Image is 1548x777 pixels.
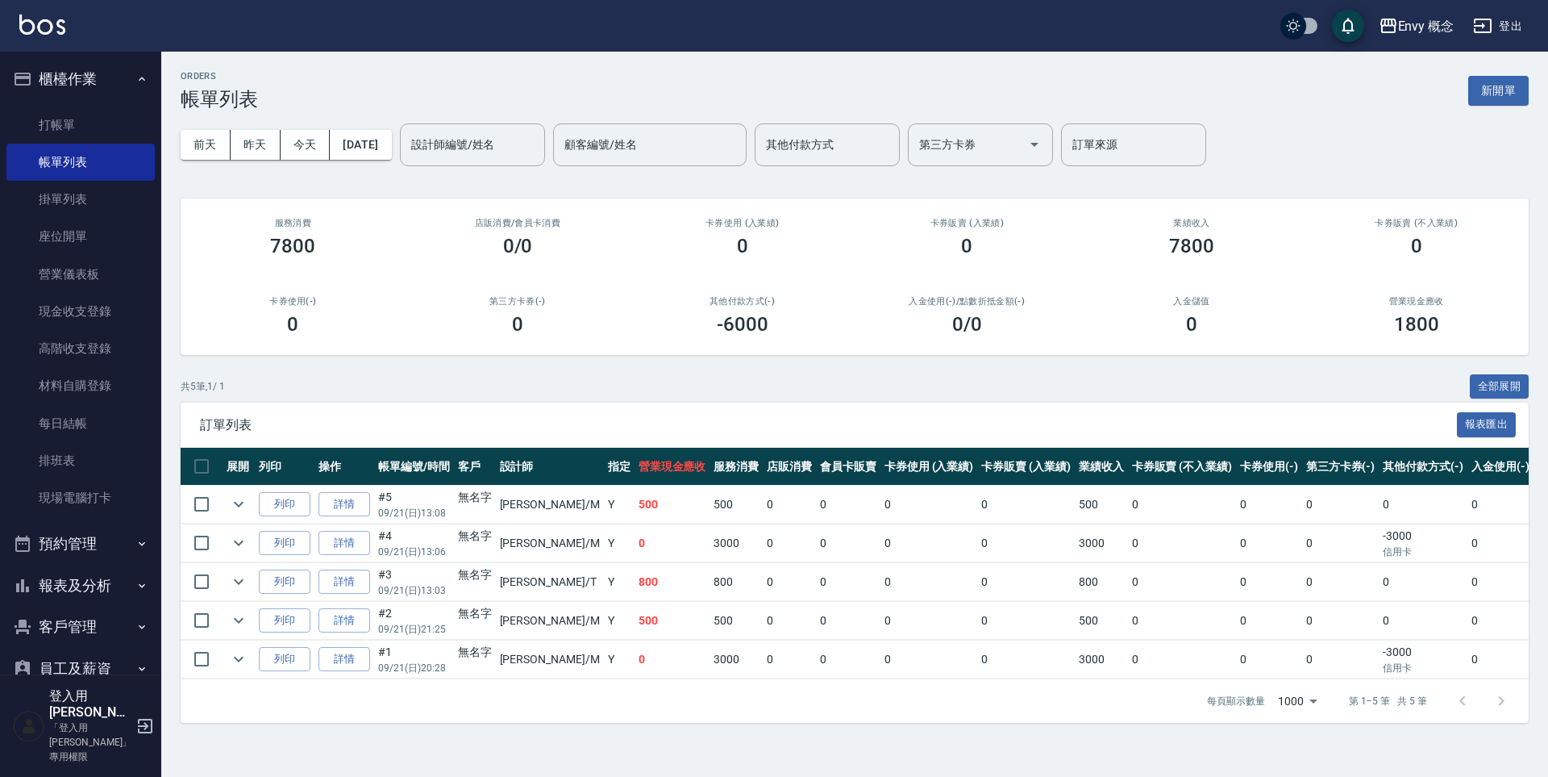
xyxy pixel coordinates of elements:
h3: 0 [961,235,972,257]
button: 列印 [259,647,310,672]
h2: 卡券販賣 (不入業績) [1323,218,1509,228]
h2: 其他付款方式(-) [649,296,835,307]
h2: 卡券販賣 (入業績) [874,218,1060,228]
p: 每頁顯示數量 [1207,694,1265,708]
th: 操作 [314,448,374,486]
th: 卡券販賣 (入業績) [977,448,1075,486]
h3: 1800 [1394,313,1439,336]
td: 0 [763,602,816,640]
td: [PERSON_NAME] /M [496,486,604,524]
a: 報表匯出 [1457,416,1517,432]
h3: 0 /0 [952,313,982,336]
td: 0 [880,486,978,524]
p: 09/21 (日) 20:28 [378,661,450,675]
p: 09/21 (日) 13:03 [378,583,450,598]
td: 0 [1302,486,1379,524]
td: 0 [1302,524,1379,562]
td: 0 [1236,486,1302,524]
button: 櫃檯作業 [6,58,155,100]
button: 列印 [259,570,310,595]
td: 0 [880,602,978,640]
button: save [1332,10,1364,42]
th: 帳單編號/時間 [374,448,454,486]
button: expand row [227,608,251,633]
h2: 入金使用(-) /點數折抵金額(-) [874,296,1060,307]
th: 卡券使用(-) [1236,448,1302,486]
th: 展開 [223,448,255,486]
button: 昨天 [231,130,281,160]
a: 高階收支登錄 [6,330,155,367]
td: 0 [635,524,710,562]
td: Y [604,524,635,562]
td: 0 [1379,486,1467,524]
h3: 0 [737,235,748,257]
img: Logo [19,15,65,35]
td: 0 [1302,602,1379,640]
td: 0 [1128,563,1236,601]
button: Open [1022,132,1047,157]
td: 0 [977,524,1075,562]
td: 0 [816,486,880,524]
button: 預約管理 [6,523,155,565]
div: 無名字 [458,489,492,506]
td: 3000 [1075,524,1128,562]
button: 員工及薪資 [6,648,155,690]
th: 設計師 [496,448,604,486]
td: 500 [709,486,763,524]
td: [PERSON_NAME] /M [496,524,604,562]
td: 0 [1379,602,1467,640]
p: 第 1–5 筆 共 5 筆 [1349,694,1427,708]
th: 店販消費 [763,448,816,486]
td: 0 [1467,602,1533,640]
td: 0 [635,641,710,679]
button: expand row [227,570,251,594]
td: 0 [1236,641,1302,679]
td: 0 [763,486,816,524]
td: 500 [635,602,710,640]
img: Person [13,710,45,742]
th: 業績收入 [1075,448,1128,486]
td: [PERSON_NAME] /M [496,641,604,679]
p: 「登入用[PERSON_NAME]」專用權限 [49,721,131,764]
td: 0 [816,602,880,640]
th: 營業現金應收 [635,448,710,486]
div: 1000 [1271,679,1323,723]
td: [PERSON_NAME] /T [496,563,604,601]
td: Y [604,486,635,524]
td: 0 [1236,524,1302,562]
td: 3000 [1075,641,1128,679]
th: 服務消費 [709,448,763,486]
td: #3 [374,563,454,601]
a: 新開單 [1468,82,1529,98]
td: [PERSON_NAME] /M [496,602,604,640]
button: 列印 [259,492,310,517]
h3: 0 [287,313,298,336]
button: 報表匯出 [1457,412,1517,437]
button: expand row [227,647,251,671]
button: expand row [227,492,251,516]
td: 0 [1467,563,1533,601]
td: 500 [635,486,710,524]
td: Y [604,563,635,601]
button: 列印 [259,531,310,556]
h3: 7800 [270,235,315,257]
p: 信用卡 [1383,545,1463,559]
th: 其他付款方式(-) [1379,448,1467,486]
h3: 0 [1186,313,1197,336]
td: 0 [1128,486,1236,524]
a: 詳情 [318,570,370,595]
td: 0 [763,563,816,601]
a: 詳情 [318,608,370,633]
th: 卡券使用 (入業績) [880,448,978,486]
h2: 店販消費 /會員卡消費 [425,218,611,228]
p: 09/21 (日) 13:06 [378,545,450,559]
a: 座位開單 [6,218,155,255]
td: #5 [374,486,454,524]
td: 0 [977,602,1075,640]
td: 0 [1128,524,1236,562]
td: 0 [763,641,816,679]
h3: 0/0 [503,235,533,257]
h2: 業績收入 [1099,218,1285,228]
a: 掛單列表 [6,181,155,218]
th: 第三方卡券(-) [1302,448,1379,486]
